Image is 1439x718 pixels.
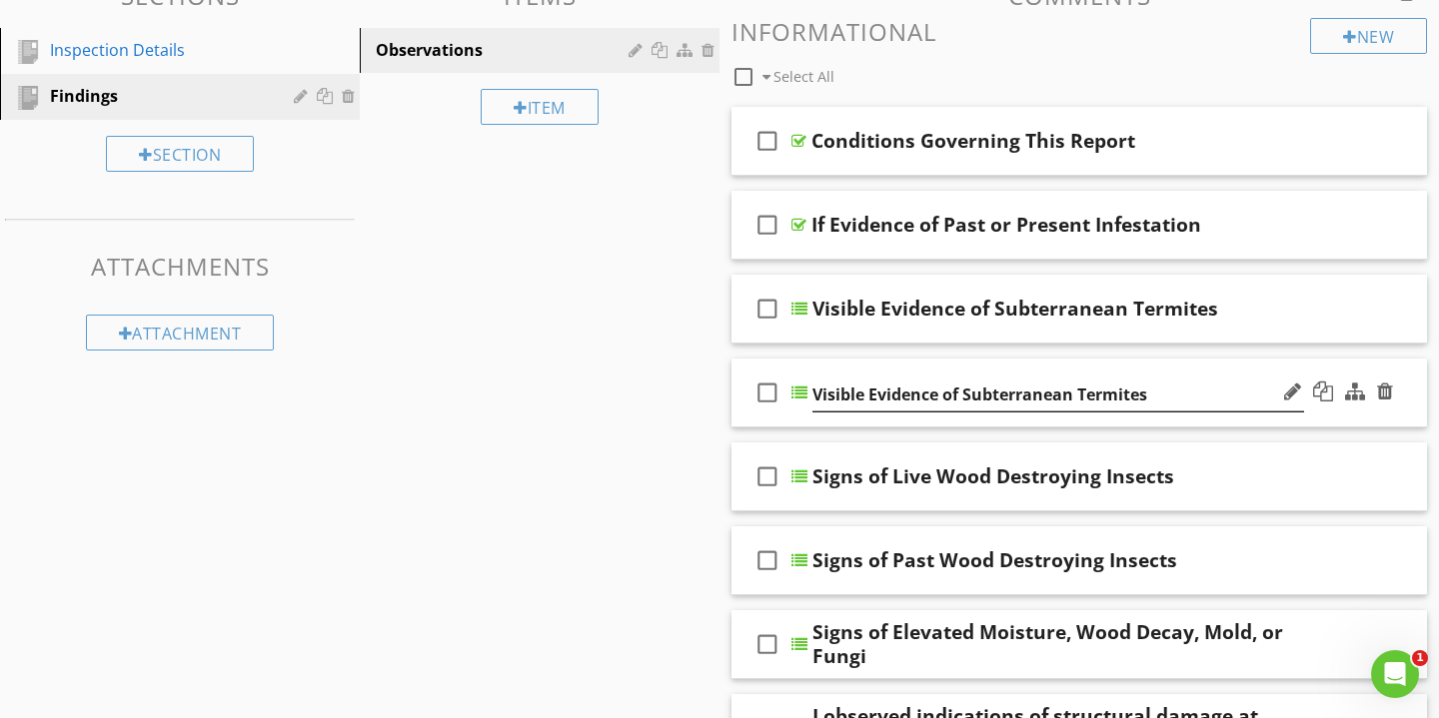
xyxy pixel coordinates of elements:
div: Section [106,136,254,172]
div: Observations [376,38,635,62]
div: If Evidence of Past or Present Infestation [811,213,1201,237]
div: New [1310,18,1427,54]
div: Inspection Details [50,38,265,62]
i: check_box_outline_blank [751,117,783,165]
i: check_box_outline_blank [751,201,783,249]
div: Signs of Live Wood Destroying Insects [812,464,1174,488]
div: Visible Evidence of Subterranean Termites [812,297,1218,321]
span: 1 [1412,650,1428,666]
div: Findings [50,84,265,108]
div: Item [481,89,599,125]
i: check_box_outline_blank [751,452,783,500]
div: Attachment [86,315,275,351]
i: check_box_outline_blank [751,285,783,333]
span: Select All [773,67,834,86]
iframe: Intercom live chat [1371,650,1419,698]
div: Conditions Governing This Report [811,129,1135,153]
div: Signs of Elevated Moisture, Wood Decay, Mold, or Fungi [812,620,1304,668]
i: check_box_outline_blank [751,368,783,416]
h3: Informational [731,18,1427,45]
div: Signs of Past Wood Destroying Insects [812,548,1177,572]
i: check_box_outline_blank [751,536,783,584]
i: check_box_outline_blank [751,620,783,668]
